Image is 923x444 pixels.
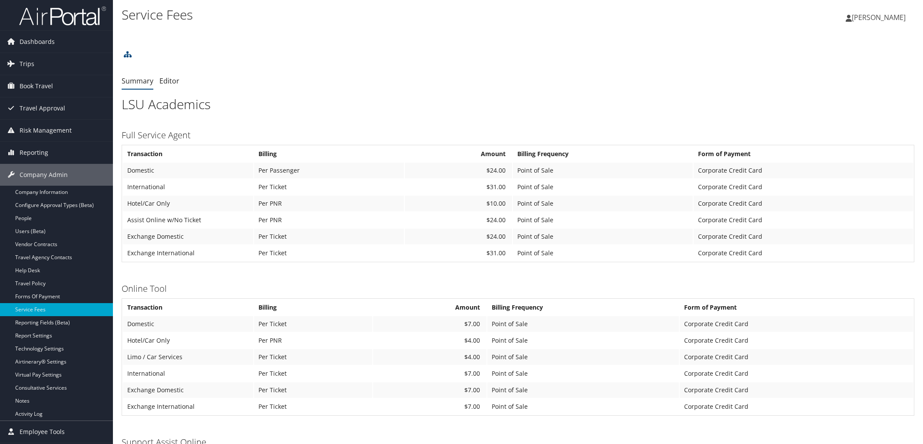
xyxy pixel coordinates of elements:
th: Form of Payment [694,146,913,162]
span: Travel Approval [20,97,65,119]
th: Billing [254,300,372,315]
td: Hotel/Car Only [123,333,253,348]
td: Point of Sale [487,382,679,398]
img: airportal-logo.png [19,6,106,26]
td: Per Ticket [254,245,404,261]
td: Per Ticket [254,229,404,244]
td: Point of Sale [487,399,679,414]
td: Corporate Credit Card [694,212,913,228]
td: Point of Sale [513,245,693,261]
h3: Online Tool [122,283,914,295]
td: Point of Sale [487,333,679,348]
th: Amount [405,146,512,162]
td: Per Ticket [254,349,372,365]
td: Point of Sale [513,196,693,211]
td: Point of Sale [513,229,693,244]
th: Transaction [123,146,253,162]
td: Hotel/Car Only [123,196,253,211]
span: Dashboards [20,31,55,53]
td: $7.00 [373,366,487,381]
td: Exchange International [123,399,253,414]
td: $31.00 [405,245,512,261]
td: Per Ticket [254,316,372,332]
h1: LSU Academics [122,95,914,114]
a: [PERSON_NAME] [846,4,914,30]
td: Point of Sale [513,163,693,178]
h3: Full Service Agent [122,129,914,141]
td: Domestic [123,316,253,332]
a: Editor [159,76,179,86]
td: International [123,179,253,195]
td: Point of Sale [513,179,693,195]
td: Per Passenger [254,163,404,178]
td: Per PNR [254,333,372,348]
th: Amount [373,300,487,315]
span: Risk Management [20,120,72,141]
td: $24.00 [405,163,512,178]
td: Corporate Credit Card [694,245,913,261]
td: Point of Sale [487,349,679,365]
td: $7.00 [373,316,487,332]
span: Book Travel [20,75,53,97]
td: Limo / Car Services [123,349,253,365]
td: $31.00 [405,179,512,195]
td: $24.00 [405,229,512,244]
td: $7.00 [373,399,487,414]
span: Company Admin [20,164,68,186]
td: Per PNR [254,196,404,211]
td: International [123,366,253,381]
td: Per Ticket [254,179,404,195]
a: Summary [122,76,153,86]
td: Exchange Domestic [123,382,253,398]
td: Corporate Credit Card [694,196,913,211]
th: Billing Frequency [487,300,679,315]
td: Corporate Credit Card [680,399,913,414]
td: $24.00 [405,212,512,228]
td: $7.00 [373,382,487,398]
td: Per PNR [254,212,404,228]
span: Trips [20,53,34,75]
td: Corporate Credit Card [694,163,913,178]
td: Per Ticket [254,366,372,381]
h1: Service Fees [122,6,650,24]
td: Exchange International [123,245,253,261]
td: Per Ticket [254,382,372,398]
td: Domestic [123,163,253,178]
th: Billing Frequency [513,146,693,162]
td: Corporate Credit Card [680,316,913,332]
span: Employee Tools [20,421,65,443]
td: Corporate Credit Card [680,382,913,398]
td: Point of Sale [487,366,679,381]
td: Corporate Credit Card [694,179,913,195]
span: [PERSON_NAME] [852,13,906,22]
td: Exchange Domestic [123,229,253,244]
th: Billing [254,146,404,162]
td: $10.00 [405,196,512,211]
td: Corporate Credit Card [680,366,913,381]
td: Corporate Credit Card [694,229,913,244]
td: Corporate Credit Card [680,349,913,365]
td: Point of Sale [513,212,693,228]
td: Point of Sale [487,316,679,332]
td: $4.00 [373,349,487,365]
th: Form of Payment [680,300,913,315]
td: Assist Online w/No Ticket [123,212,253,228]
td: $4.00 [373,333,487,348]
span: Reporting [20,142,48,164]
td: Corporate Credit Card [680,333,913,348]
th: Transaction [123,300,253,315]
td: Per Ticket [254,399,372,414]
